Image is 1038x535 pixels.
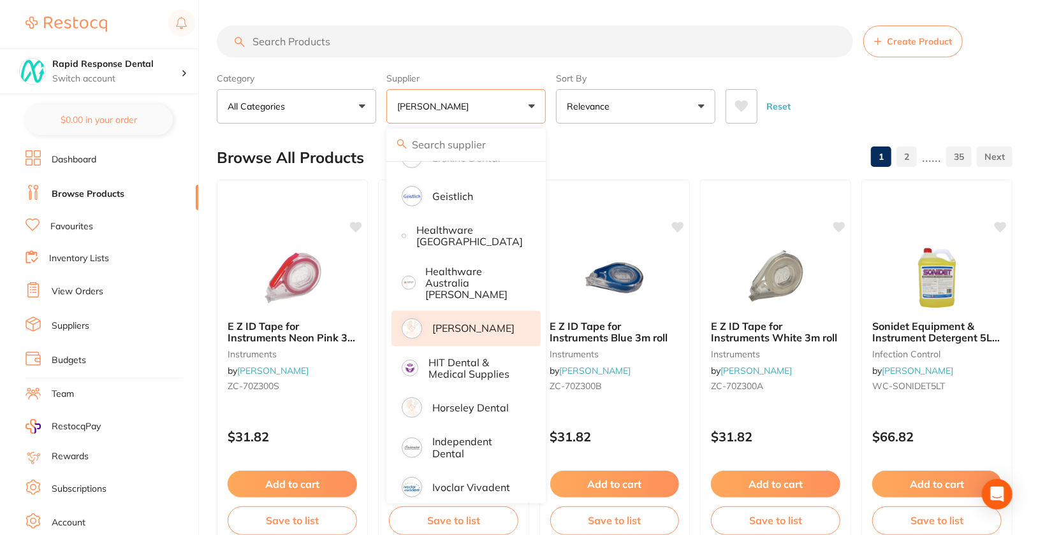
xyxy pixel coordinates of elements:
button: Reset [763,89,794,124]
p: $31.82 [228,429,357,444]
span: by [550,365,631,376]
span: by [711,365,792,376]
a: Budgets [52,354,86,367]
p: All Categories [228,100,290,113]
b: Sonidet Equipment & Instrument Detergent 5L Bottle [872,320,1002,344]
button: Save to list [550,506,680,534]
span: E Z ID Tape for Instruments Blue 3m roll [550,320,668,344]
img: Ivoclar Vivadent [404,479,420,496]
img: RestocqPay [26,419,41,434]
p: ...... [922,150,941,164]
p: $66.82 [872,429,1002,444]
a: Dashboard [52,153,96,166]
img: Sonidet Equipment & Instrument Detergent 5L Bottle [896,246,979,310]
span: WC-SONIDET5LT [872,380,945,392]
img: E Z ID Tape for Instruments Blue 3m roll [573,246,656,310]
span: E Z ID Tape for Instruments White 3m roll [711,320,837,344]
p: $31.82 [550,429,680,444]
b: E Z ID Tape for Instruments Blue 3m roll [550,320,680,344]
button: Add to cart [711,471,840,497]
img: HIT Dental & Medical Supplies [404,362,416,374]
small: instruments [228,349,357,359]
button: Create Product [863,25,963,57]
a: [PERSON_NAME] [237,365,309,376]
a: Subscriptions [52,483,106,496]
img: Restocq Logo [26,17,107,32]
p: [PERSON_NAME] [397,100,474,113]
b: E Z ID Tape for Instruments Neon Pink 3m roll [228,320,357,344]
img: Healthware Australia Ridley [404,278,414,288]
button: Save to list [711,506,840,534]
a: [PERSON_NAME] [560,365,631,376]
button: Add to cart [550,471,680,497]
a: Inventory Lists [49,252,109,265]
span: by [228,365,309,376]
button: Save to list [872,506,1002,534]
p: [PERSON_NAME] [432,322,515,334]
a: Favourites [50,220,93,233]
h2: Browse All Products [217,149,364,167]
p: Healthware [GEOGRAPHIC_DATA] [416,224,523,248]
button: Add to cart [872,471,1002,497]
p: Independent Dental [432,436,523,459]
small: infection control [872,349,1002,359]
button: All Categories [217,89,376,124]
img: Horseley Dental [404,399,420,416]
input: Search Products [217,25,853,57]
p: Horseley Dental [432,402,509,413]
p: $31.82 [711,429,840,444]
span: ZC-70Z300S [228,380,279,392]
a: RestocqPay [26,419,101,434]
small: instruments [550,349,680,359]
button: Relevance [556,89,715,124]
p: Erskine Dental [432,152,501,164]
button: Save to list [389,506,518,534]
small: instruments [711,349,840,359]
a: Team [52,388,74,401]
span: ZC-70Z300A [711,380,763,392]
img: Henry Schein Halas [404,320,420,337]
a: Restocq Logo [26,10,107,39]
p: Geistlich [432,190,473,202]
p: HIT Dental & Medical Supplies [428,357,523,380]
button: Add to cart [228,471,357,497]
label: Category [217,73,376,84]
img: E Z ID Tape for Instruments Neon Pink 3m roll [251,246,333,310]
span: by [872,365,953,376]
a: 2 [896,144,917,169]
a: Rewards [52,450,89,463]
a: Browse Products [52,188,124,201]
h4: Rapid Response Dental [52,58,181,71]
label: Sort By [556,73,715,84]
a: Account [52,517,85,529]
button: [PERSON_NAME] [386,89,546,124]
span: RestocqPay [52,420,101,433]
p: Switch account [52,73,181,85]
img: Rapid Response Dental [20,59,45,84]
button: Save to list [228,506,357,534]
span: ZC-70Z300B [550,380,603,392]
b: E Z ID Tape for Instruments White 3m roll [711,320,840,344]
img: Independent Dental [404,439,420,456]
button: $0.00 in your order [26,104,173,135]
a: View Orders [52,285,103,298]
span: Sonidet Equipment & Instrument Detergent 5L Bottle [872,320,1000,356]
p: Relevance [567,100,615,113]
input: Search supplier [386,129,546,160]
a: Suppliers [52,320,89,332]
label: Supplier [386,73,546,84]
a: 1 [871,144,891,169]
span: Create Product [887,36,952,46]
span: E Z ID Tape for Instruments Neon Pink 3m roll [228,320,356,356]
a: [PERSON_NAME] [882,365,953,376]
a: 35 [946,144,972,169]
a: [PERSON_NAME] [720,365,792,376]
img: E Z ID Tape for Instruments White 3m roll [735,246,817,310]
img: Geistlich [404,188,420,204]
p: Ivoclar Vivadent [432,481,510,493]
div: Open Intercom Messenger [982,479,1012,510]
p: Healthware Australia [PERSON_NAME] [426,266,523,301]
